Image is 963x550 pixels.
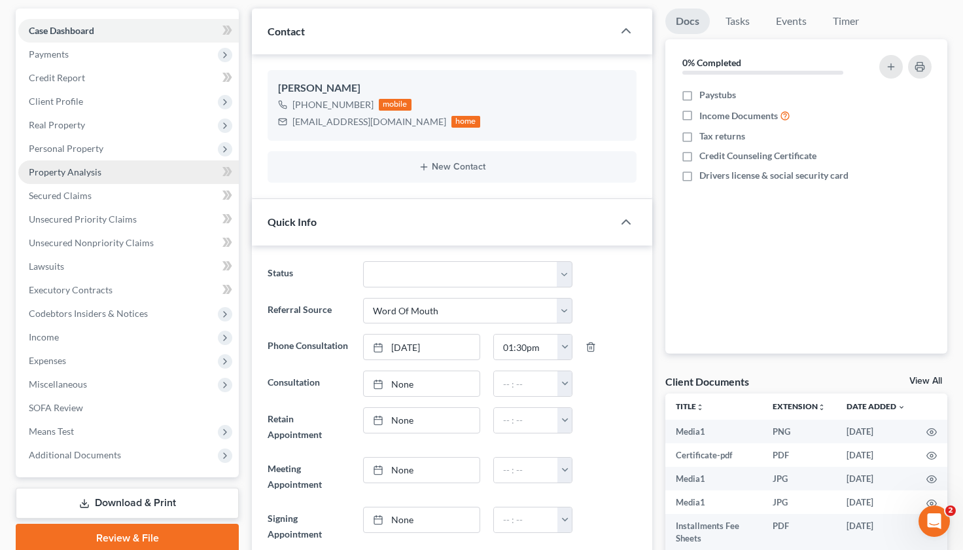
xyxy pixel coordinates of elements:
[29,166,101,177] span: Property Analysis
[18,231,239,255] a: Unsecured Nonpriority Claims
[29,190,92,201] span: Secured Claims
[494,507,559,532] input: -- : --
[261,298,357,324] label: Referral Source
[665,514,762,550] td: Installments Fee Sheets
[18,208,239,231] a: Unsecured Priority Claims
[822,9,869,34] a: Timer
[29,48,69,60] span: Payments
[261,407,357,447] label: Retain Appointment
[836,467,916,490] td: [DATE]
[29,261,64,272] span: Lawsuits
[29,72,85,83] span: Credit Report
[29,331,59,342] span: Income
[29,96,83,107] span: Client Profile
[29,355,66,366] span: Expenses
[29,143,103,154] span: Personal Property
[364,335,480,359] a: [DATE]
[762,443,836,467] td: PDF
[665,9,710,34] a: Docs
[29,402,83,413] span: SOFA Review
[451,116,480,128] div: home
[836,443,916,467] td: [DATE]
[18,66,239,90] a: Credit Report
[847,401,905,411] a: Date Added expand_more
[364,458,480,483] a: None
[494,335,559,359] input: -- : --
[773,401,826,411] a: Extensionunfold_more
[29,25,94,36] span: Case Dashboard
[818,403,826,411] i: unfold_more
[29,213,137,225] span: Unsecured Priority Claims
[29,284,113,295] span: Executory Contracts
[364,371,480,396] a: None
[29,308,148,319] span: Codebtors Insiders & Notices
[16,488,239,519] a: Download & Print
[29,237,154,248] span: Unsecured Nonpriority Claims
[836,514,916,550] td: [DATE]
[18,396,239,420] a: SOFA Review
[762,420,836,443] td: PNG
[665,375,749,388] div: Client Documents
[261,371,357,397] label: Consultation
[261,334,357,360] label: Phone Consultation
[665,467,762,490] td: Media1
[292,115,446,128] div: [EMAIL_ADDRESS][DOMAIN_NAME]
[836,420,916,443] td: [DATE]
[494,408,559,433] input: -- : --
[945,505,956,516] span: 2
[18,255,239,278] a: Lawsuits
[715,9,760,34] a: Tasks
[762,514,836,550] td: PDF
[278,81,626,96] div: [PERSON_NAME]
[29,378,87,390] span: Miscellaneous
[268,215,317,228] span: Quick Info
[29,426,74,437] span: Means Test
[261,457,357,496] label: Meeting Appointment
[762,490,836,514] td: JPG
[364,507,480,532] a: None
[699,109,778,122] span: Income Documents
[699,149,816,162] span: Credit Counseling Certificate
[379,99,411,111] div: mobile
[29,449,121,460] span: Additional Documents
[18,19,239,43] a: Case Dashboard
[665,420,762,443] td: Media1
[699,130,745,143] span: Tax returns
[909,376,942,386] a: View All
[494,458,559,483] input: -- : --
[696,403,704,411] i: unfold_more
[268,25,305,37] span: Contact
[261,261,357,287] label: Status
[762,467,836,490] td: JPG
[765,9,817,34] a: Events
[292,98,374,111] div: [PHONE_NUMBER]
[919,505,950,537] iframe: Intercom live chat
[18,184,239,208] a: Secured Claims
[665,443,762,467] td: Certificate-pdf
[29,119,85,130] span: Real Property
[682,57,741,68] strong: 0% Completed
[278,162,626,172] button: New Contact
[364,408,480,433] a: None
[18,278,239,302] a: Executory Contracts
[18,160,239,184] a: Property Analysis
[261,507,357,546] label: Signing Appointment
[699,88,736,101] span: Paystubs
[898,403,905,411] i: expand_more
[665,490,762,514] td: Media1
[699,169,849,182] span: Drivers license & social security card
[494,371,559,396] input: -- : --
[676,401,704,411] a: Titleunfold_more
[836,490,916,514] td: [DATE]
